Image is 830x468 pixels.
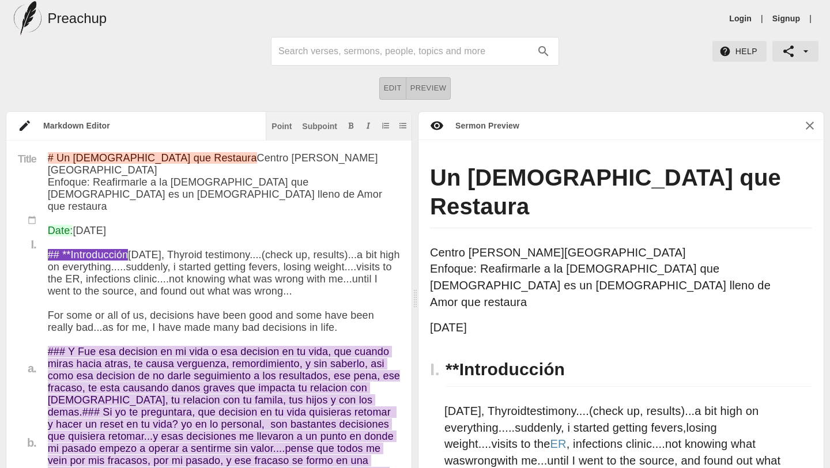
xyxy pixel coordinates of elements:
[18,363,36,374] div: a.
[345,120,357,131] button: Add bold text
[300,120,339,131] button: Subpoint
[527,405,576,417] span: testimony
[269,120,294,131] button: Insert point
[32,120,266,131] div: Markdown Editor
[47,9,107,28] h5: Preachup
[430,163,812,228] h1: Un [DEMOGRAPHIC_DATA] que Restaura
[397,120,409,131] button: Add unordered list
[410,82,447,95] span: Preview
[444,421,717,451] span: losing weight
[271,122,292,130] div: Point
[430,352,446,387] h2: I.
[406,77,451,100] button: Preview
[756,13,768,24] li: |
[18,239,36,250] div: I.
[379,77,451,100] div: text alignment
[772,13,800,24] a: Signup
[465,454,497,467] span: wrong
[278,42,531,61] input: Search sermons
[722,44,757,59] span: Help
[384,82,402,95] span: Edit
[14,1,41,36] img: preachup-logo.png
[729,13,752,24] a: Login
[444,120,519,131] div: Sermon Preview
[363,120,374,131] button: Add italic text
[712,41,767,62] button: Help
[550,437,567,450] span: ER
[302,122,337,130] div: Subpoint
[379,77,406,100] button: Edit
[18,437,36,448] div: b.
[430,244,786,310] p: Centro [PERSON_NAME][GEOGRAPHIC_DATA] Enfoque: Reafirmarle a la [DEMOGRAPHIC_DATA] que [DEMOGRAPH...
[6,152,48,165] div: Title
[531,39,556,64] button: search
[805,13,816,24] li: |
[380,120,391,131] button: Add ordered list
[446,352,812,387] h2: **Introducción
[430,319,786,336] p: [DATE]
